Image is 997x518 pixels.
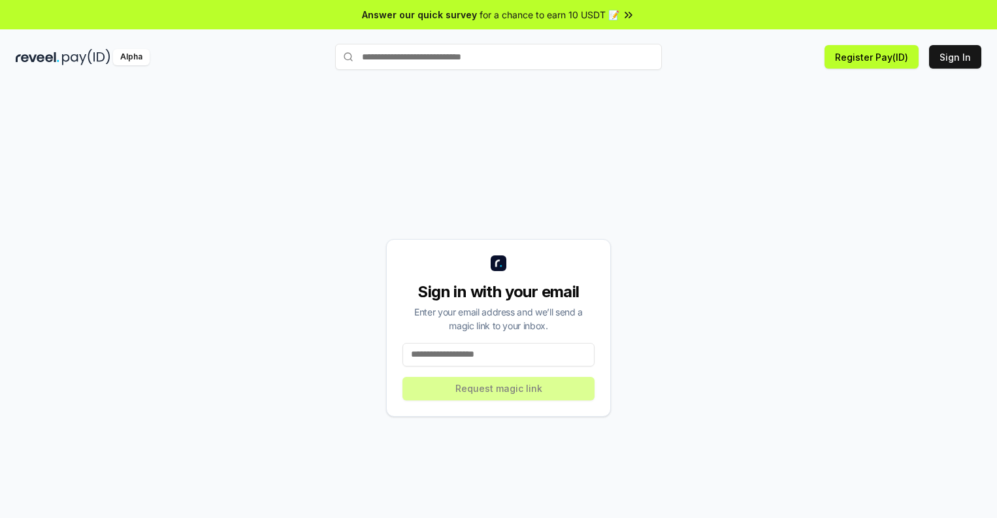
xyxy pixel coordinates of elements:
button: Register Pay(ID) [825,45,919,69]
span: Answer our quick survey [362,8,477,22]
div: Enter your email address and we’ll send a magic link to your inbox. [402,305,595,332]
span: for a chance to earn 10 USDT 📝 [480,8,619,22]
div: Sign in with your email [402,282,595,302]
img: reveel_dark [16,49,59,65]
div: Alpha [113,49,150,65]
button: Sign In [929,45,981,69]
img: logo_small [491,255,506,271]
img: pay_id [62,49,110,65]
